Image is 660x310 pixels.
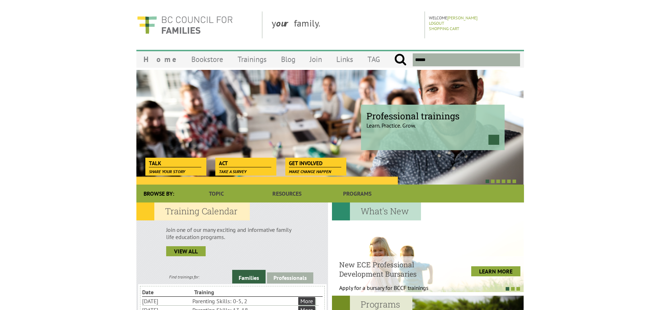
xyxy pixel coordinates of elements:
p: Welcome [429,15,522,20]
a: Resources [252,185,322,202]
input: Submit [394,53,407,66]
a: Home [136,51,184,68]
div: Browse By: [136,185,181,202]
a: [PERSON_NAME] [447,15,478,20]
a: Talk Share your story [145,158,205,168]
a: TAG [360,51,387,68]
li: Parenting Skills: 0-5, 2 [192,297,296,305]
h4: New ECE Professional Development Bursaries [339,260,446,278]
a: Bookstore [184,51,230,68]
a: Act Take a survey [215,158,275,168]
a: Get Involved Make change happen [285,158,345,168]
a: Logout [429,20,444,26]
span: Get Involved [289,159,342,167]
a: Links [329,51,360,68]
strong: our [276,17,294,29]
a: LEARN MORE [471,266,520,276]
a: Programs [322,185,392,202]
span: Talk [149,159,202,167]
span: Take a survey [219,169,247,174]
li: [DATE] [142,297,191,305]
a: Join [303,51,329,68]
a: view all [166,246,206,256]
a: Topic [181,185,252,202]
li: Training [194,288,245,296]
a: Blog [274,51,303,68]
p: Learn. Practice. Grow. [366,116,499,129]
a: Shopping Cart [429,26,459,31]
span: Make change happen [289,169,331,174]
div: Find trainings for: [136,274,232,280]
a: More [298,297,315,305]
p: Join one of our many exciting and informative family life education programs. [166,226,299,240]
span: Act [219,159,272,167]
a: Families [232,270,266,283]
span: Professional trainings [366,110,499,122]
h2: Training Calendar [136,202,250,220]
span: Share your story [149,169,185,174]
p: Apply for a bursary for BCCF trainings West... [339,284,446,299]
img: BC Council for FAMILIES [136,11,233,38]
li: Date [142,288,193,296]
h2: What's New [332,202,421,220]
a: Professionals [267,272,313,283]
a: Trainings [230,51,274,68]
div: y family. [266,11,425,38]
